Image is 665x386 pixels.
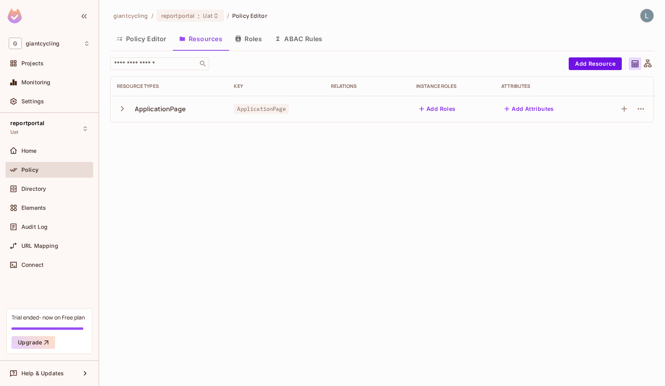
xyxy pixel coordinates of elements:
button: Add Resource [569,57,622,70]
div: Resource Types [117,83,221,89]
span: G [9,38,22,49]
span: the active workspace [113,12,148,19]
button: Roles [229,29,268,49]
button: Resources [173,29,229,49]
li: / [227,12,229,19]
div: Attributes [501,83,587,89]
span: reportportal [161,12,195,19]
button: Policy Editor [110,29,173,49]
span: Uat [10,129,18,135]
button: ABAC Rules [268,29,329,49]
span: URL Mapping [21,243,58,249]
span: : [197,13,200,19]
button: Add Roles [416,103,459,115]
span: Connect [21,262,44,268]
img: Lau Charles [640,9,654,22]
span: Workspace: giantcycling [26,40,59,47]
span: ApplicationPage [234,104,289,114]
span: Policy [21,167,38,173]
span: Settings [21,98,44,105]
div: Key [234,83,318,89]
img: SReyMgAAAABJRU5ErkJggg== [8,9,22,23]
span: Audit Log [21,224,48,230]
button: Add Attributes [501,103,557,115]
span: Policy Editor [232,12,267,19]
div: Instance roles [416,83,489,89]
div: Relations [331,83,403,89]
span: Help & Updates [21,370,64,376]
span: Elements [21,205,46,211]
li: / [151,12,153,19]
div: Trial ended- now on Free plan [11,314,85,321]
span: Directory [21,186,46,192]
span: reportportal [10,120,44,126]
span: Uat [203,12,212,19]
span: Projects [21,60,44,67]
div: ApplicationPage [135,105,186,113]
span: Home [21,148,37,154]
span: Monitoring [21,79,51,86]
button: Upgrade [11,336,55,349]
